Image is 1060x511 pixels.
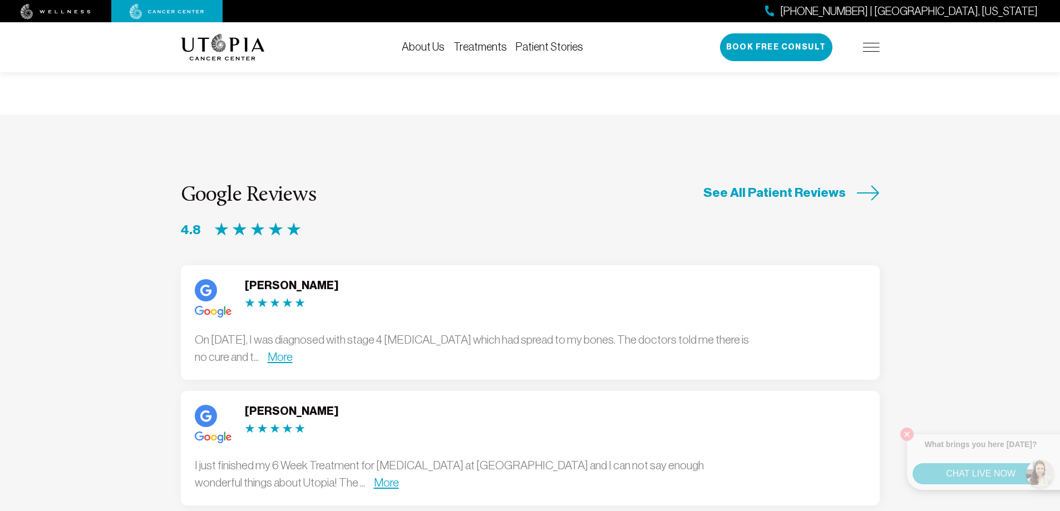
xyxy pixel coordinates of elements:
[195,279,217,301] img: google
[195,405,217,427] img: google
[181,34,265,61] img: logo
[453,41,507,53] a: Treatments
[245,279,338,292] div: [PERSON_NAME]
[268,350,293,363] a: More
[181,221,201,239] span: 4.8
[703,184,880,201] a: See All Patient Reviews
[181,184,316,207] h3: Google Reviews
[245,298,305,308] img: Google Reviews
[245,405,338,418] div: [PERSON_NAME]
[765,3,1038,19] a: [PHONE_NUMBER] | [GEOGRAPHIC_DATA], [US_STATE]
[195,431,231,443] img: google
[703,184,846,201] span: See All Patient Reviews
[780,3,1038,19] span: [PHONE_NUMBER] | [GEOGRAPHIC_DATA], [US_STATE]
[195,457,751,492] div: I just finished my 6 Week Treatment for [MEDICAL_DATA] at [GEOGRAPHIC_DATA] and I can not say eno...
[195,331,751,366] div: On [DATE], I was diagnosed with stage 4 [MEDICAL_DATA] which had spread to my bones. The doctors ...
[214,222,301,237] img: Google Reviews
[720,33,832,61] button: Book Free Consult
[863,43,880,52] img: icon-hamburger
[245,424,305,434] img: Google Reviews
[516,41,583,53] a: Patient Stories
[195,306,231,317] img: google
[402,41,445,53] a: About Us
[374,476,399,489] a: More
[21,4,91,19] img: wellness
[130,4,204,19] img: cancer center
